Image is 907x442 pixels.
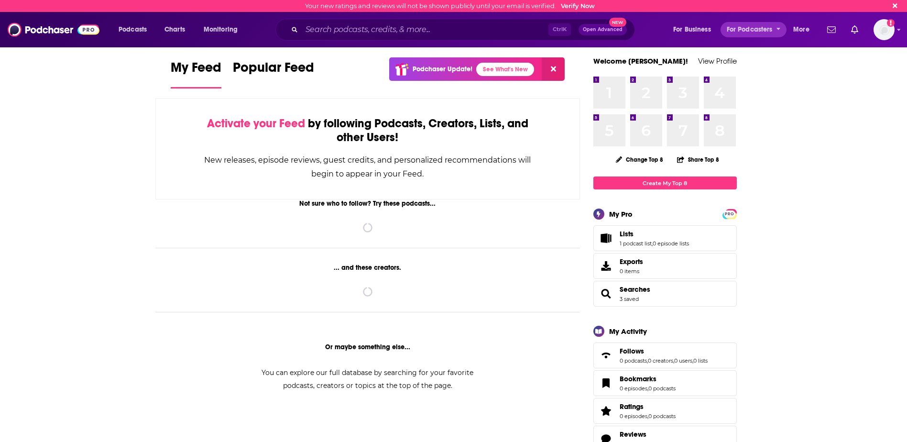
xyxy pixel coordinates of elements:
[620,268,643,275] span: 0 items
[609,327,647,336] div: My Activity
[204,23,238,36] span: Monitoring
[593,56,688,66] a: Welcome [PERSON_NAME]!
[620,285,650,294] a: Searches
[476,63,534,76] a: See What's New
[620,375,656,383] span: Bookmarks
[724,210,735,217] a: PRO
[727,23,773,36] span: For Podcasters
[171,59,221,81] span: My Feed
[204,153,532,181] div: New releases, episode reviews, guest credits, and personalized recommendations will begin to appe...
[667,22,723,37] button: open menu
[8,21,99,39] img: Podchaser - Follow, Share and Rate Podcasts
[647,357,648,364] span: ,
[692,357,693,364] span: ,
[648,413,676,420] a: 0 podcasts
[583,27,623,32] span: Open Advanced
[620,357,647,364] a: 0 podcasts
[593,281,737,307] span: Searches
[620,430,646,439] span: Reviews
[620,296,639,302] a: 3 saved
[673,357,674,364] span: ,
[620,402,644,411] span: Ratings
[597,376,616,390] a: Bookmarks
[787,22,821,37] button: open menu
[204,117,532,144] div: by following Podcasts, Creators, Lists, and other Users!
[673,23,711,36] span: For Business
[158,22,191,37] a: Charts
[609,18,626,27] span: New
[648,385,676,392] a: 0 podcasts
[721,22,787,37] button: open menu
[164,23,185,36] span: Charts
[155,264,580,272] div: ... and these creators.
[112,22,159,37] button: open menu
[233,59,314,81] span: Popular Feed
[593,225,737,251] span: Lists
[233,59,314,88] a: Popular Feed
[620,257,643,266] span: Exports
[207,116,305,131] span: Activate your Feed
[698,56,737,66] a: View Profile
[874,19,895,40] img: User Profile
[593,343,737,368] span: Follows
[250,366,485,392] div: You can explore our full database by searching for your favorite podcasts, creators or topics at ...
[874,19,895,40] span: Logged in as workman-publicity
[593,398,737,424] span: Ratings
[302,22,548,37] input: Search podcasts, credits, & more...
[597,259,616,273] span: Exports
[620,375,676,383] a: Bookmarks
[620,413,647,420] a: 0 episodes
[620,385,647,392] a: 0 episodes
[674,357,692,364] a: 0 users
[620,240,652,247] a: 1 podcast list
[620,230,689,238] a: Lists
[887,19,895,27] svg: Email not verified
[610,154,669,166] button: Change Top 8
[597,404,616,418] a: Ratings
[413,65,472,73] p: Podchaser Update!
[305,2,595,10] div: Your new ratings and reviews will not be shown publicly until your email is verified.
[677,150,720,169] button: Share Top 8
[561,2,595,10] a: Verify Now
[647,385,648,392] span: ,
[874,19,895,40] button: Show profile menu
[652,240,653,247] span: ,
[597,287,616,300] a: Searches
[620,347,708,355] a: Follows
[620,430,676,439] a: Reviews
[648,357,673,364] a: 0 creators
[593,177,737,189] a: Create My Top 8
[653,240,689,247] a: 0 episode lists
[597,349,616,362] a: Follows
[593,370,737,396] span: Bookmarks
[823,22,840,38] a: Show notifications dropdown
[620,230,634,238] span: Lists
[620,402,676,411] a: Ratings
[119,23,147,36] span: Podcasts
[793,23,809,36] span: More
[197,22,250,37] button: open menu
[171,59,221,88] a: My Feed
[597,232,616,245] a: Lists
[155,343,580,351] div: Or maybe something else...
[724,210,735,218] span: PRO
[609,210,633,219] div: My Pro
[620,347,644,355] span: Follows
[284,19,644,41] div: Search podcasts, credits, & more...
[693,357,708,364] a: 0 lists
[593,253,737,279] a: Exports
[155,199,580,208] div: Not sure who to follow? Try these podcasts...
[647,413,648,420] span: ,
[579,24,627,35] button: Open AdvancedNew
[548,23,571,36] span: Ctrl K
[847,22,862,38] a: Show notifications dropdown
